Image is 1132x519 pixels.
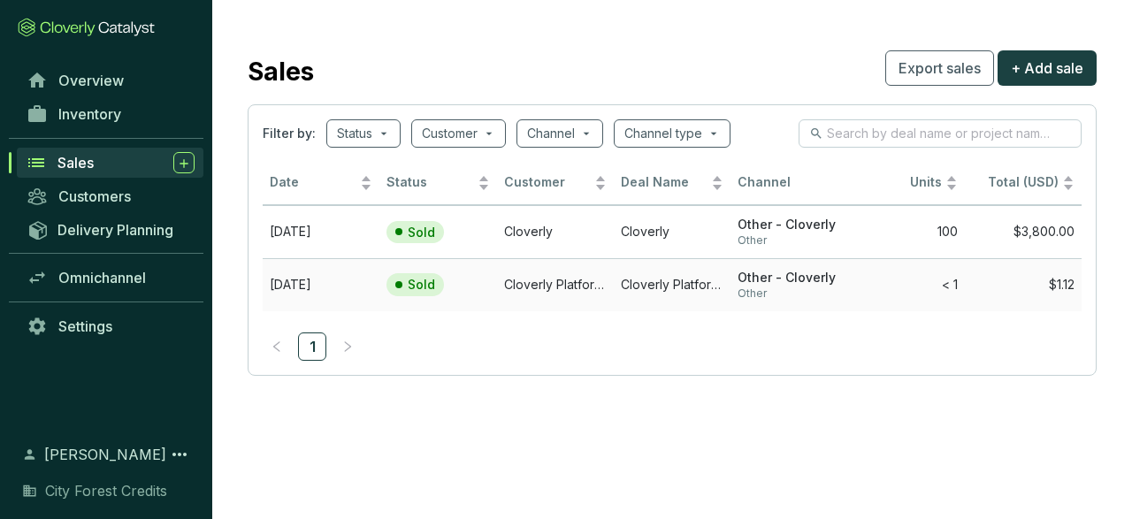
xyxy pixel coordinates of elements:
li: Previous Page [263,332,291,361]
td: $3,800.00 [965,205,1082,258]
span: Omnichannel [58,269,146,286]
span: Units [854,174,941,191]
a: Inventory [18,99,203,129]
td: < 1 [847,258,964,311]
span: Filter by: [263,125,316,142]
td: Dec 04 2024 [263,258,379,311]
th: Units [847,162,964,205]
span: Customers [58,187,131,205]
td: Cloverly Platform Anneewakee Forest Preserve Dec 05 [614,258,730,311]
td: $1.12 [965,258,1082,311]
span: Other - Cloverly [738,270,840,286]
button: right [333,332,362,361]
span: right [341,340,354,353]
span: + Add sale [1011,57,1083,79]
td: 100 [847,205,964,258]
a: Omnichannel [18,263,203,293]
span: Other - Cloverly [738,217,840,233]
span: Inventory [58,105,121,123]
h2: Sales [248,53,314,90]
span: Total (USD) [988,174,1059,189]
td: Cloverly [497,205,614,258]
span: Overview [58,72,124,89]
li: Next Page [333,332,362,361]
p: Sold [408,225,435,240]
span: [PERSON_NAME] [44,444,166,465]
th: Deal Name [614,162,730,205]
button: + Add sale [998,50,1097,86]
th: Date [263,162,379,205]
th: Status [379,162,496,205]
input: Search by deal name or project name... [827,124,1055,143]
span: City Forest Credits [45,480,167,501]
td: Cloverly [614,205,730,258]
li: 1 [298,332,326,361]
p: Sold [408,277,435,293]
span: Deal Name [621,174,707,191]
td: Cloverly Platform Buyer [497,258,614,311]
span: Date [270,174,356,191]
a: Delivery Planning [18,215,203,244]
span: Delivery Planning [57,221,173,239]
a: Overview [18,65,203,95]
span: Status [386,174,473,191]
span: left [271,340,283,353]
th: Customer [497,162,614,205]
span: Other [738,233,840,248]
span: Customer [504,174,591,191]
a: Customers [18,181,203,211]
span: Export sales [899,57,981,79]
td: Sep 24 2025 [263,205,379,258]
a: Settings [18,311,203,341]
span: Other [738,286,840,301]
span: Settings [58,317,112,335]
th: Channel [730,162,847,205]
span: Sales [57,154,94,172]
button: left [263,332,291,361]
button: Export sales [885,50,994,86]
a: 1 [299,333,325,360]
a: Sales [17,148,203,178]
